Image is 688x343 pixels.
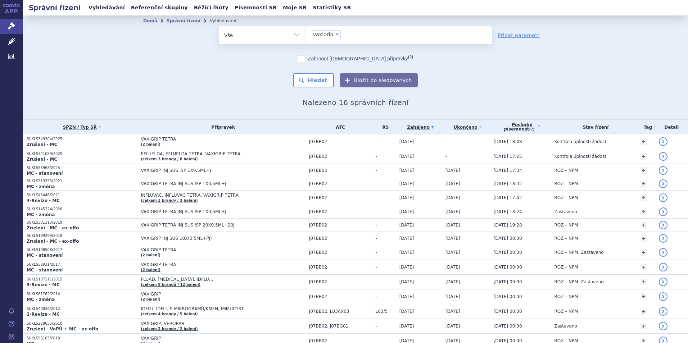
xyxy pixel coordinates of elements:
span: J07BB02 [309,236,372,241]
span: [DATE] 00:00 [494,236,522,241]
span: ROZ – NPM [554,195,578,200]
a: (celkem 4 brandy / 5 balení) [141,312,198,316]
th: Detail [655,120,688,134]
a: + [641,264,647,270]
a: detail [659,152,667,161]
span: [DATE] [445,168,460,173]
a: (2 balení) [141,268,160,272]
a: Moje SŘ [281,3,309,13]
p: SUKLS145224/2020 [27,207,137,212]
a: Zahájeno [399,122,442,132]
span: ROZ – NPM [554,223,578,228]
strong: 3-Revize - MC [27,282,60,287]
span: [DATE] 19:28 [494,223,522,228]
a: detail [659,221,667,229]
span: [DATE] [445,279,460,284]
th: ATC [305,120,372,134]
a: detail [659,193,667,202]
p: SUKLS228635/2010 [27,321,137,326]
span: VAXIGRIP TETRA INJ SUS ISP 1X0,5ML+J [141,209,305,214]
a: Statistiky SŘ [311,3,353,13]
span: ROZ – NPM [554,181,578,186]
span: Kontrola úplnosti žádosti [554,139,607,144]
span: [DATE] 18:24 [494,209,522,214]
strong: MC - změna [27,212,55,217]
strong: 2-Revize - MC [27,312,60,317]
span: [DATE] [445,309,460,314]
a: + [641,138,647,145]
span: VAXIGRIP TETRA [141,262,305,267]
span: J07BB02 [309,250,372,255]
span: INFLUVAC, INFLUVAC TETRA, VAXIGRIP TETRA [141,193,305,198]
a: (2 balení) [141,297,160,301]
span: [DATE] [445,294,460,299]
abbr: (?) [408,55,413,59]
span: [DATE] [399,236,414,241]
a: + [641,323,647,329]
a: (celkem 2 brandy / 2 balení) [141,327,198,331]
h2: Správní řízení [23,3,86,13]
span: [DATE] 18:32 [494,181,522,186]
span: [DATE] [399,309,414,314]
span: - [375,324,395,329]
a: + [641,279,647,285]
strong: MC - změna [27,297,55,302]
a: detail [659,307,667,316]
p: SUKLS341089/2025 [27,151,137,156]
span: J07BB02 [309,265,372,270]
span: [DATE] 17:42 [494,195,522,200]
span: VAXIGRIP TETRA INJ SUS ISP 1X0,5ML+J [141,181,305,186]
li: Vyhledávání [210,15,246,26]
strong: 4-Revize - MC [27,198,60,203]
span: [DATE] [399,154,414,159]
a: Referenční skupiny [129,3,190,13]
span: - [375,168,395,173]
p: SUKLS52931/2017 [27,262,137,267]
span: - [375,265,395,270]
span: [DATE] 00:00 [494,250,522,255]
span: ROZ – NPM, Zastaveno [554,279,603,284]
a: Běžící lhůty [192,3,231,13]
span: - [375,279,395,284]
span: J07BB02, J07BG01 [309,324,372,329]
span: [DATE] [399,181,414,186]
span: [DATE] [399,168,414,173]
a: Poslednípísemnost(?) [494,120,551,134]
span: - [375,181,395,186]
span: Zastaveno [554,209,577,214]
a: + [641,209,647,215]
span: [DATE] [399,209,414,214]
span: vaxigrip [313,32,333,37]
strong: Zrušení - MC [27,157,57,162]
span: Zastaveno [554,324,577,329]
span: - [375,236,395,241]
span: L03/5 [375,309,395,314]
a: detail [659,137,667,146]
span: J07BB02 [309,279,372,284]
span: ROZ – NPM [554,309,578,314]
a: detail [659,207,667,216]
span: - [375,154,395,159]
span: - [375,250,395,255]
span: VAXIGRIP INJ SUS ISP 1X0,5ML+J [141,168,305,173]
span: ROZ – NPM [554,168,578,173]
a: + [641,293,647,300]
span: VAXIGRIP TETRA INJ SUS ISP 20X0,5ML+20J [141,223,305,228]
a: detail [659,234,667,243]
span: [DATE] 17:34 [494,168,522,173]
span: [DATE] 17:25 [494,154,522,159]
span: J07BB02 [309,195,372,200]
span: [DATE] [399,223,414,228]
strong: Zrušení - MC - ex-offo [27,239,79,244]
button: Uložit do sledovaných [340,73,418,87]
span: VAXIGRIP [141,292,305,297]
a: Správní řízení [167,18,200,23]
span: FLUAD, [MEDICAL_DATA], IDFLU… [141,277,305,282]
span: - [375,139,395,144]
p: SUKLS319353/2021 [27,179,137,184]
a: (2 balení) [141,253,160,257]
th: Stav řízení [551,120,637,134]
span: VAXIGRIP [141,336,305,341]
strong: MC - stanovení [27,267,63,273]
span: [DATE] 00:00 [494,265,522,270]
